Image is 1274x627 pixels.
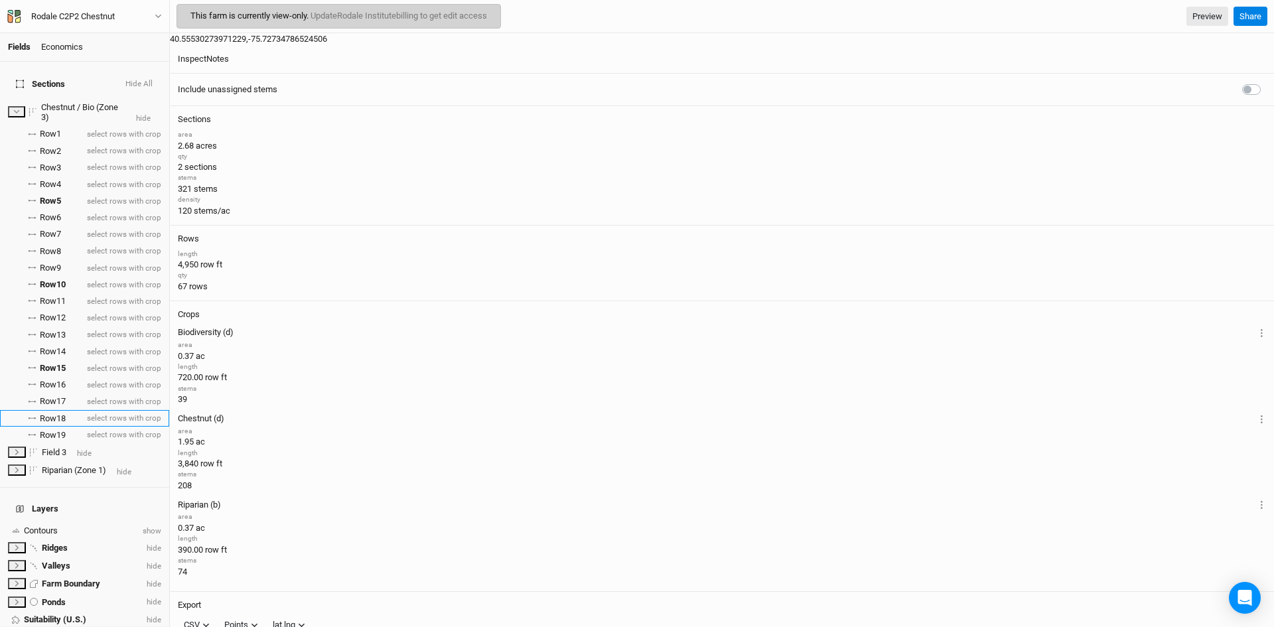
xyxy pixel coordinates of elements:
[84,129,161,139] span: select rows with crop
[194,206,230,216] span: stems/ac
[178,449,1266,470] div: 3,840
[178,534,1266,544] div: length
[40,129,61,139] span: Row 1
[84,280,161,289] span: select rows with crop
[200,259,222,269] span: row ft
[42,597,66,607] span: Ponds
[178,512,1266,534] div: 0.37
[194,184,218,194] span: stems
[41,102,118,123] span: Chestnut / Bio (Zone 3)
[178,173,1266,195] div: 321
[178,114,1266,125] h4: Sections
[84,297,161,306] span: select rows with crop
[42,561,70,571] span: Valleys
[42,447,66,458] div: Field 3
[24,525,58,536] div: Contours
[1234,7,1267,27] button: Share
[178,249,1266,271] div: 4,950
[144,561,161,571] span: hide
[40,212,61,223] span: Row 6
[178,234,1266,244] h4: Rows
[178,384,1266,394] div: stems
[40,263,61,273] span: Row 9
[40,346,66,357] span: Row 14
[205,545,227,555] span: row ft
[190,11,487,21] span: This farm is currently view-only.
[178,427,1266,449] div: 1.95
[200,458,222,468] span: row ft
[1257,411,1266,426] button: Crop Usage
[84,230,161,239] span: select rows with crop
[84,146,161,155] span: select rows with crop
[1257,497,1266,512] button: Crop Usage
[178,340,1266,350] div: area
[178,470,1266,480] div: stems
[1229,582,1261,614] div: Open Intercom Messenger
[178,556,1266,566] div: stems
[144,579,161,589] span: hide
[196,351,205,361] span: ac
[196,437,205,447] span: ac
[178,449,1266,458] div: length
[178,362,1266,384] div: 720.00
[42,465,106,476] div: Riparian (Zone 1)
[40,279,66,290] span: Row 10
[84,347,161,356] span: select rows with crop
[196,523,205,533] span: ac
[144,615,161,624] span: hide
[178,470,1266,492] div: 208
[206,53,229,65] div: Notes
[178,249,1266,259] div: length
[144,597,161,606] span: hide
[125,78,153,91] button: Hide All
[178,326,234,338] div: Biodiversity (d)
[178,362,1266,372] div: length
[24,614,86,625] div: Suitability (U.S.)
[40,146,61,157] span: Row 2
[117,467,131,476] span: hide
[1257,325,1266,340] button: Crop Usage
[196,141,217,151] span: acres
[8,496,161,522] h4: Layers
[178,173,1266,183] div: stems
[184,162,217,172] span: sections
[136,113,151,123] span: hide
[8,42,31,52] a: Fields
[40,396,66,407] span: Row 17
[77,449,92,458] span: hide
[40,196,61,206] span: Row 5
[178,309,200,320] h4: Crops
[178,152,1266,162] div: qty
[84,246,161,255] span: select rows with crop
[84,313,161,322] span: select rows with crop
[41,102,125,123] div: Chestnut / Bio (Zone 3)
[40,430,66,441] span: Row 19
[31,10,115,23] div: Rodale C2P2 Chestnut
[42,543,68,553] span: Ridges
[40,296,66,307] span: Row 11
[205,372,227,382] span: row ft
[40,313,66,323] span: Row 12
[178,195,1266,217] div: 120
[40,413,66,424] span: Row 18
[1186,7,1228,27] a: Preview
[42,579,100,589] span: Farm Boundary
[7,9,163,24] button: Rodale C2P2 Chestnut
[24,614,86,624] span: Suitability (U.S.)
[178,512,1266,522] div: area
[84,180,161,189] span: select rows with crop
[144,543,161,553] span: hide
[40,363,66,374] span: Row 15
[84,380,161,389] span: select rows with crop
[84,196,161,206] span: select rows with crop
[178,152,1266,174] div: 2
[40,229,61,240] span: Row 7
[42,465,106,475] span: Riparian (Zone 1)
[178,600,1266,610] h4: Export
[178,556,1266,578] div: 74
[84,330,161,339] span: select rows with crop
[178,427,1266,437] div: area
